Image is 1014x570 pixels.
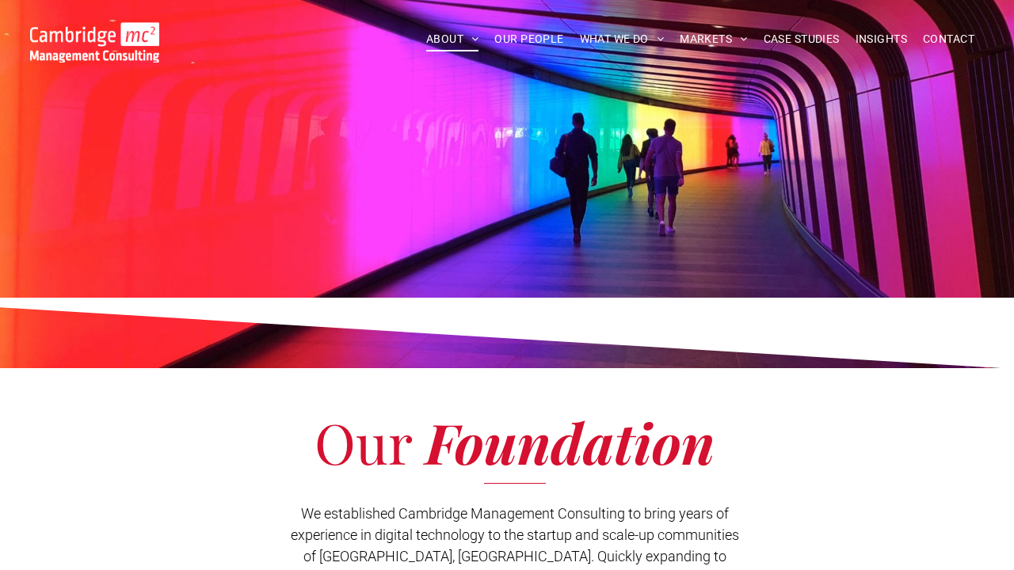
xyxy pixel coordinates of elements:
a: OUR PEOPLE [486,27,571,51]
a: WHAT WE DO [572,27,673,51]
a: MARKETS [672,27,755,51]
img: Go to Homepage [30,22,159,63]
span: Foundation [425,405,715,479]
a: ABOUT [418,27,487,51]
a: CONTACT [915,27,982,51]
span: Our [314,405,412,479]
a: INSIGHTS [848,27,915,51]
a: CASE STUDIES [756,27,848,51]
